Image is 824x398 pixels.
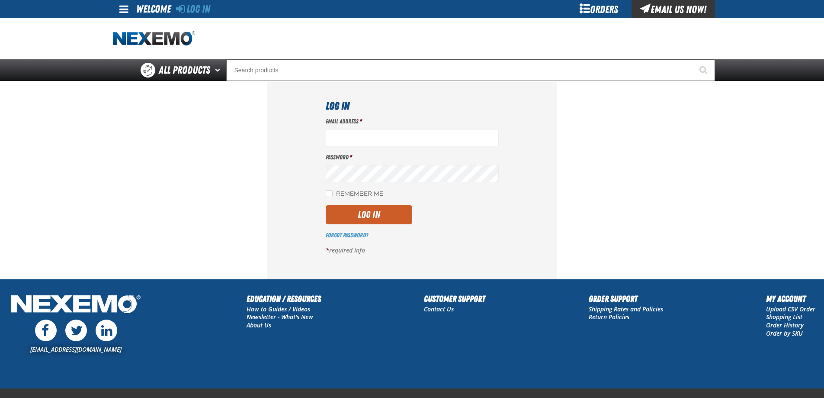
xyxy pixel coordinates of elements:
[247,321,271,329] a: About Us
[30,345,122,353] a: [EMAIL_ADDRESS][DOMAIN_NAME]
[766,305,815,313] a: Upload CSV Order
[9,292,143,318] img: Nexemo Logo
[212,59,226,81] button: Open All Products pages
[326,190,383,198] label: Remember Me
[326,246,499,255] p: required info
[766,321,804,329] a: Order History
[589,313,629,321] a: Return Policies
[424,292,485,305] h2: Customer Support
[326,232,368,239] a: Forgot Password?
[589,292,663,305] h2: Order Support
[176,3,210,15] a: Log In
[113,31,195,46] a: Home
[424,305,454,313] a: Contact Us
[766,313,802,321] a: Shopping List
[326,98,499,114] h1: Log In
[247,292,321,305] h2: Education / Resources
[589,305,663,313] a: Shipping Rates and Policies
[326,205,412,224] button: Log In
[159,62,210,78] span: All Products
[226,59,715,81] input: Search
[326,153,499,162] label: Password
[113,31,195,46] img: Nexemo logo
[766,292,815,305] h2: My Account
[247,305,310,313] a: How to Guides / Videos
[693,59,715,81] button: Start Searching
[326,117,499,126] label: Email Address
[766,329,803,337] a: Order by SKU
[326,190,333,197] input: Remember Me
[247,313,313,321] a: Newsletter - What's New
